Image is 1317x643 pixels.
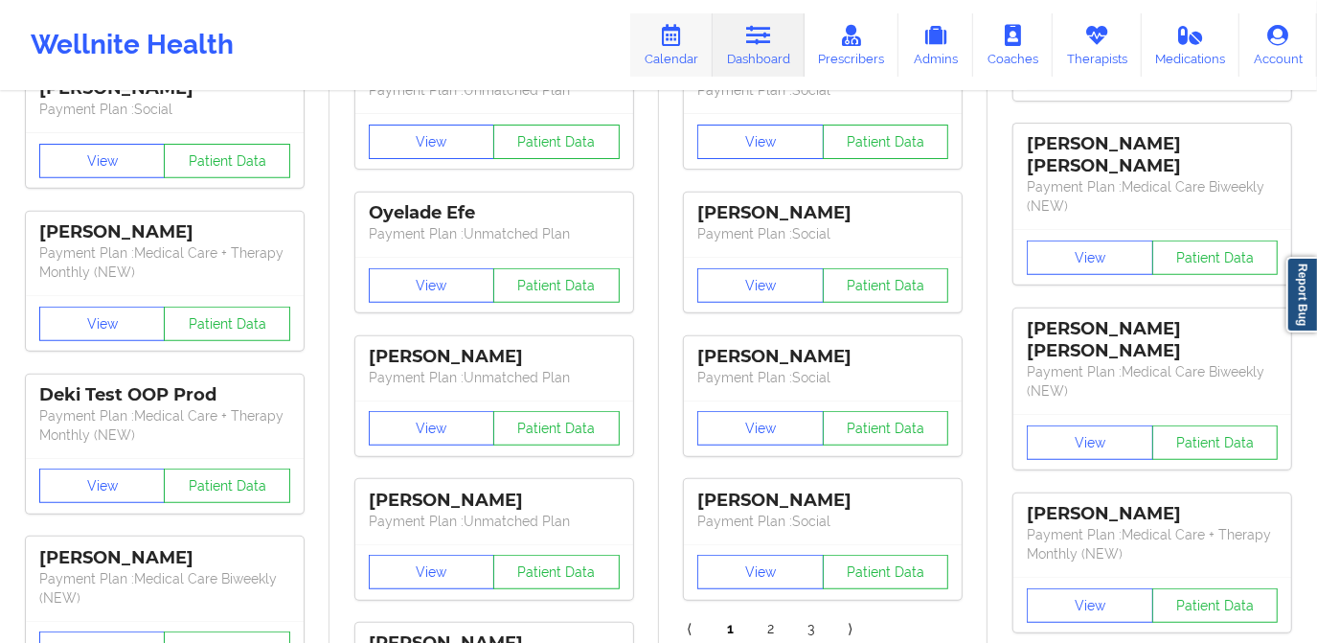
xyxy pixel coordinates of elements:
[369,202,620,224] div: Oyelade Efe
[164,307,290,341] button: Patient Data
[823,268,949,303] button: Patient Data
[369,80,620,100] p: Payment Plan : Unmatched Plan
[898,13,973,77] a: Admins
[713,13,805,77] a: Dashboard
[39,406,290,445] p: Payment Plan : Medical Care + Therapy Monthly (NEW)
[39,469,166,503] button: View
[369,346,620,368] div: [PERSON_NAME]
[164,144,290,178] button: Patient Data
[1027,241,1153,275] button: View
[39,243,290,282] p: Payment Plan : Medical Care + Therapy Monthly (NEW)
[805,13,899,77] a: Prescribers
[630,13,713,77] a: Calendar
[697,490,948,512] div: [PERSON_NAME]
[39,221,290,243] div: [PERSON_NAME]
[1027,588,1153,623] button: View
[39,569,290,608] p: Payment Plan : Medical Care Biweekly (NEW)
[697,224,948,243] p: Payment Plan : Social
[697,411,824,446] button: View
[697,268,824,303] button: View
[697,202,948,224] div: [PERSON_NAME]
[1053,13,1142,77] a: Therapists
[369,268,495,303] button: View
[973,13,1053,77] a: Coaches
[1027,362,1278,401] p: Payment Plan : Medical Care Biweekly (NEW)
[39,547,290,569] div: [PERSON_NAME]
[1152,588,1279,623] button: Patient Data
[823,125,949,159] button: Patient Data
[369,125,495,159] button: View
[1027,318,1278,362] div: [PERSON_NAME] [PERSON_NAME]
[697,125,824,159] button: View
[164,469,290,503] button: Patient Data
[369,490,620,512] div: [PERSON_NAME]
[1027,525,1278,563] p: Payment Plan : Medical Care + Therapy Monthly (NEW)
[1152,425,1279,460] button: Patient Data
[823,555,949,589] button: Patient Data
[369,411,495,446] button: View
[1027,133,1278,177] div: [PERSON_NAME] [PERSON_NAME]
[39,144,166,178] button: View
[39,384,290,406] div: Deki Test OOP Prod
[493,268,620,303] button: Patient Data
[697,346,948,368] div: [PERSON_NAME]
[1152,241,1279,275] button: Patient Data
[1239,13,1317,77] a: Account
[1286,257,1317,333] a: Report Bug
[493,411,620,446] button: Patient Data
[1027,503,1278,525] div: [PERSON_NAME]
[39,100,290,119] p: Payment Plan : Social
[697,512,948,531] p: Payment Plan : Social
[1142,13,1240,77] a: Medications
[697,555,824,589] button: View
[493,125,620,159] button: Patient Data
[39,307,166,341] button: View
[369,224,620,243] p: Payment Plan : Unmatched Plan
[697,80,948,100] p: Payment Plan : Social
[493,555,620,589] button: Patient Data
[369,555,495,589] button: View
[369,512,620,531] p: Payment Plan : Unmatched Plan
[1027,177,1278,216] p: Payment Plan : Medical Care Biweekly (NEW)
[697,368,948,387] p: Payment Plan : Social
[369,368,620,387] p: Payment Plan : Unmatched Plan
[823,411,949,446] button: Patient Data
[1027,425,1153,460] button: View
